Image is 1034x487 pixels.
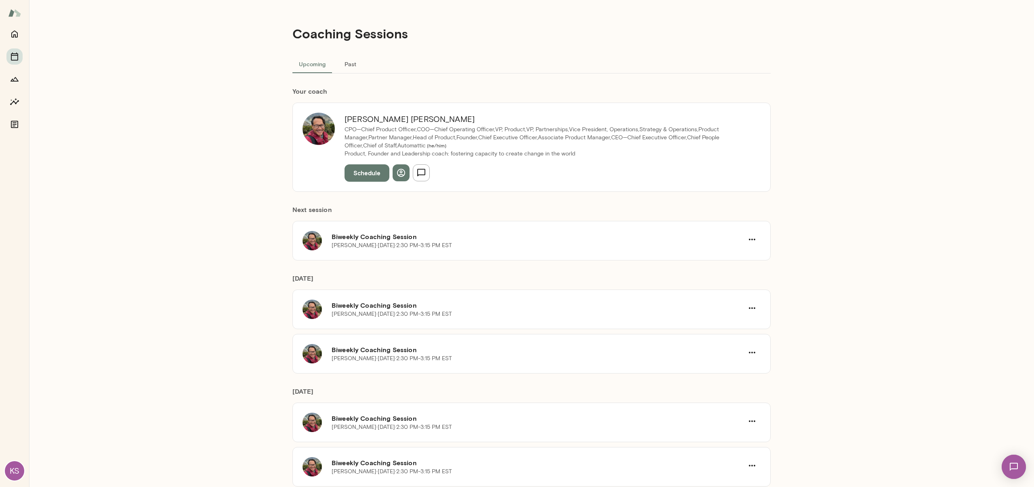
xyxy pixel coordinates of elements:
button: Sessions [6,48,23,65]
button: Send message [413,164,430,181]
h6: Next session [292,205,771,221]
h6: [DATE] [292,386,771,403]
img: Patrick Donohue [303,113,335,145]
div: KS [5,461,24,481]
button: View profile [393,164,410,181]
button: Growth Plan [6,71,23,87]
button: Documents [6,116,23,132]
p: [PERSON_NAME] · [DATE] · 2:30 PM-3:15 PM EST [332,355,452,363]
h6: [DATE] [292,273,771,290]
h4: Coaching Sessions [292,26,408,41]
h6: Biweekly Coaching Session [332,414,744,423]
p: [PERSON_NAME] · [DATE] · 2:30 PM-3:15 PM EST [332,241,452,250]
p: Product, Founder and Leadership coach: fostering capacity to create change in the world [345,150,751,158]
p: [PERSON_NAME] · [DATE] · 2:30 PM-3:15 PM EST [332,468,452,476]
p: CPO—Chief Product Officer,COO—Chief Operating Officer,VP, Product,VP, Partnerships,Vice President... [345,126,751,150]
button: Insights [6,94,23,110]
button: Upcoming [292,54,332,73]
h6: Biweekly Coaching Session [332,300,744,310]
button: Home [6,26,23,42]
img: Mento [8,5,21,21]
h6: Biweekly Coaching Session [332,345,744,355]
span: ( he/him ) [426,143,446,148]
h6: [PERSON_NAME] [PERSON_NAME] [345,113,751,126]
p: [PERSON_NAME] · [DATE] · 2:30 PM-3:15 PM EST [332,310,452,318]
h6: Biweekly Coaching Session [332,232,744,241]
h6: Biweekly Coaching Session [332,458,744,468]
p: [PERSON_NAME] · [DATE] · 2:30 PM-3:15 PM EST [332,423,452,431]
div: basic tabs example [292,54,771,73]
button: Schedule [345,164,389,181]
h6: Your coach [292,86,771,96]
button: Past [332,54,368,73]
